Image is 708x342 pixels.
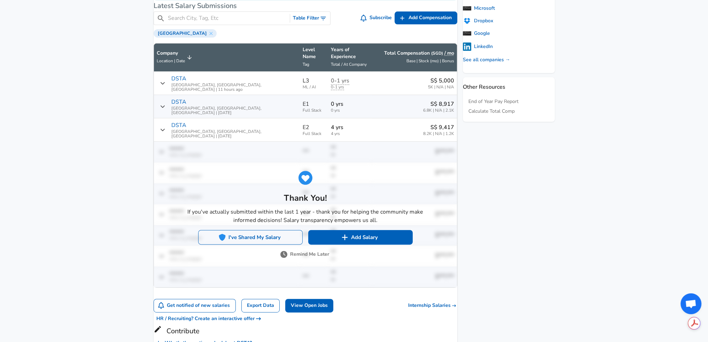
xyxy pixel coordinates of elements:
[157,58,185,64] span: Location | Date
[463,6,471,10] img: HTNiPJH.png
[290,12,330,25] button: Toggle Search Filters
[154,299,236,312] button: Get notified of new salaries
[171,83,297,92] span: [GEOGRAPHIC_DATA], [GEOGRAPHIC_DATA], [GEOGRAPHIC_DATA] | 11 hours ago
[157,50,194,65] span: CompanyLocation | Date
[680,293,701,314] div: Open chat
[463,31,471,35] img: 1y1UHYp.png
[463,77,555,91] p: Other Resources
[154,43,457,288] table: Salary Submissions
[463,17,493,24] a: Dropbox
[168,14,287,23] input: Search City, Tag, Etc
[463,42,493,51] a: LinkedIn
[219,234,226,241] img: svg+xml;base64,PHN2ZyB4bWxucz0iaHR0cDovL3d3dy53My5vcmcvMjAwMC9zdmciIGZpbGw9IiMyNjhERUMiIHZpZXdCb3...
[303,100,309,108] p: E1
[331,123,369,132] p: 4 yrs
[171,121,186,129] p: DSTA
[384,50,454,57] p: Total Compensation
[331,100,369,108] p: 0 yrs
[431,50,443,56] button: (SGD)
[463,5,495,12] a: Microsoft
[171,98,186,106] p: DSTA
[331,62,367,67] span: Total / At Company
[154,325,457,337] h6: Contribute
[187,208,424,224] p: If you've actually submitted within the last 1 year - thank you for helping the community make in...
[171,106,297,115] span: [GEOGRAPHIC_DATA], [GEOGRAPHIC_DATA], [GEOGRAPHIC_DATA] | [DATE]
[282,250,329,259] button: Remind Me Later
[468,98,519,105] a: End of Year Pay Report
[463,18,471,24] img: sfdmdbA.png
[157,50,185,57] p: Company
[241,299,280,312] a: Export Data
[280,251,287,258] img: svg+xml;base64,PHN2ZyB4bWxucz0iaHR0cDovL3d3dy53My5vcmcvMjAwMC9zdmciIGZpbGw9IiM3NTc1NzUiIHZpZXdCb3...
[156,315,261,323] span: HR / Recruiting? Create an interactive offer
[423,123,454,132] p: S$ 9,417
[331,46,369,60] p: Years of Experience
[428,85,454,89] span: 5K | N/A | N/A
[303,77,309,85] p: L3
[154,312,264,325] button: HR / Recruiting? Create an interactive offer
[298,171,312,185] img: svg+xml;base64,PHN2ZyB4bWxucz0iaHR0cDovL3d3dy53My5vcmcvMjAwMC9zdmciIGZpbGw9IiMyNjhERUMiIHZpZXdCb3...
[423,100,454,108] p: S$ 8,917
[303,85,325,89] span: ML / AI
[303,123,309,132] p: E2
[359,11,395,24] button: Subscribe
[187,192,424,204] h5: Thank You!
[303,108,325,113] span: Full Stack
[171,129,297,138] span: [GEOGRAPHIC_DATA], [GEOGRAPHIC_DATA], [GEOGRAPHIC_DATA] | [DATE]
[154,0,457,11] h6: Latest Salary Submissions
[375,50,454,65] span: Total Compensation (SGD) / moBase | Stock (mo) | Bonus
[303,62,309,67] span: Tag
[406,58,454,64] span: Base | Stock (mo) | Bonus
[463,30,490,37] a: Google
[155,31,210,36] span: [GEOGRAPHIC_DATA]
[303,132,325,136] span: Full Stack
[428,77,454,85] p: S$ 5,000
[331,108,369,113] span: 0 yrs
[409,14,452,22] span: Add Compensation
[285,299,333,312] a: View Open Jobs
[463,56,510,63] a: See all companies →
[395,11,457,24] a: Add Compensation
[308,230,413,245] button: Add Salary
[444,50,454,57] button: / mo
[468,108,515,115] a: Calculate Total Comp
[341,234,348,241] img: svg+xml;base64,PHN2ZyB4bWxucz0iaHR0cDovL3d3dy53My5vcmcvMjAwMC9zdmciIGZpbGw9IiNmZmZmZmYiIHZpZXdCb3...
[463,42,471,51] img: PI4nBLw.png
[198,230,303,245] button: I've Shared My Salary
[408,302,457,309] a: Internship Salaries
[423,108,454,113] span: 6.8K | N/A | 2.1K
[154,29,217,38] div: [GEOGRAPHIC_DATA]
[171,74,186,83] p: DSTA
[331,132,369,136] span: 4 yrs
[423,132,454,136] span: 8.2K | N/A | 1.2K
[331,84,344,90] span: years of experience for this data point is hidden until there are more submissions. Submit your s...
[303,46,325,60] p: Level Name
[331,77,349,85] span: years at company for this data point is hidden until there are more submissions. Submit your sala...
